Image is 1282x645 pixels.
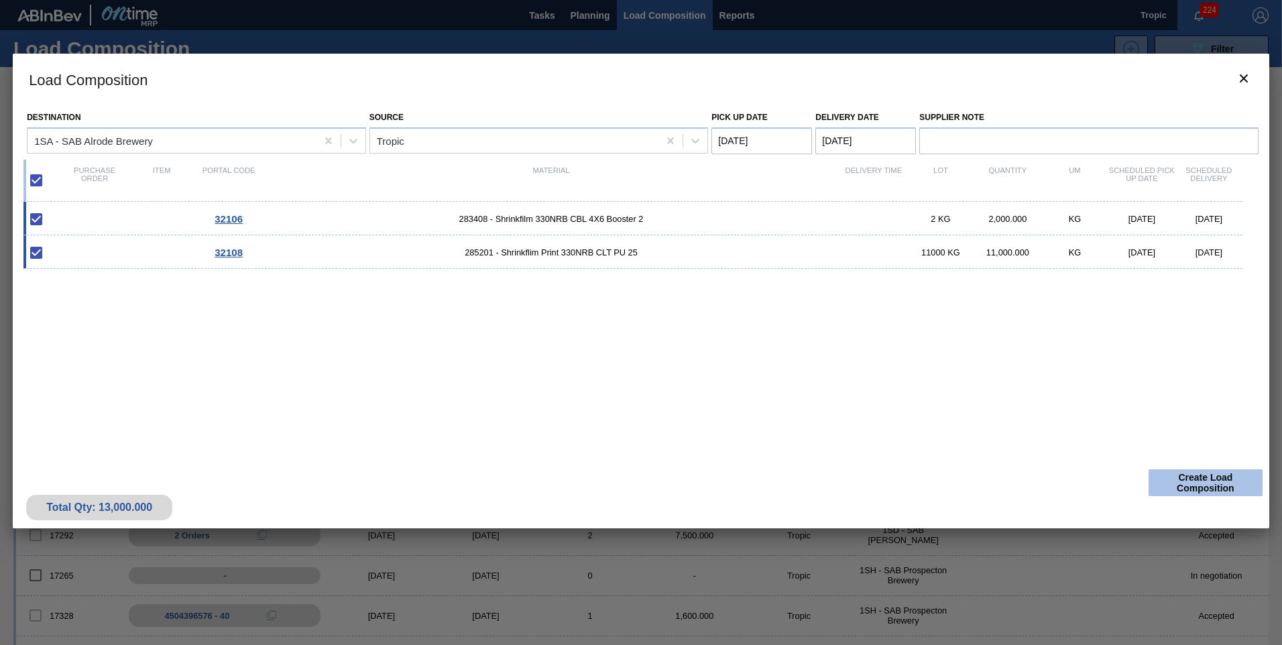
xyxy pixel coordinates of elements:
button: Create Load Composition [1149,469,1263,496]
div: UM [1041,166,1108,194]
div: Scheduled Delivery [1175,166,1242,194]
div: Go to Order [195,247,262,258]
div: [DATE] [1175,214,1242,224]
div: Delivery Time [840,166,907,194]
div: Purchase order [61,166,128,194]
div: 1SA - SAB Alrode Brewery [34,135,153,146]
div: [DATE] [1108,247,1175,257]
div: Tropic [377,135,404,146]
label: Destination [27,113,80,122]
label: Source [369,113,404,122]
div: [DATE] [1108,214,1175,224]
div: KG [1041,247,1108,257]
div: 2,000.000 [974,214,1041,224]
div: 2 KG [907,214,974,224]
div: Material [262,166,840,194]
h3: Load Composition [13,54,1269,105]
div: Total Qty: 13,000.000 [36,502,162,514]
div: KG [1041,214,1108,224]
label: Pick up Date [711,113,768,122]
span: 283408 - Shrinkfilm 330NRB CBL 4X6 Booster 2 [262,214,840,224]
span: 32108 [215,247,243,258]
span: 32106 [215,213,243,225]
div: Go to Order [195,213,262,225]
input: mm/dd/yyyy [815,127,916,154]
label: Delivery Date [815,113,878,122]
label: Supplier Note [919,108,1259,127]
div: Scheduled Pick up Date [1108,166,1175,194]
div: [DATE] [1175,247,1242,257]
div: Quantity [974,166,1041,194]
span: 285201 - Shrinkflim Print 330NRB CLT PU 25 [262,247,840,257]
div: Portal code [195,166,262,194]
div: Lot [907,166,974,194]
input: mm/dd/yyyy [711,127,812,154]
div: 11,000.000 [974,247,1041,257]
div: Item [128,166,195,194]
div: 11000 KG [907,247,974,257]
